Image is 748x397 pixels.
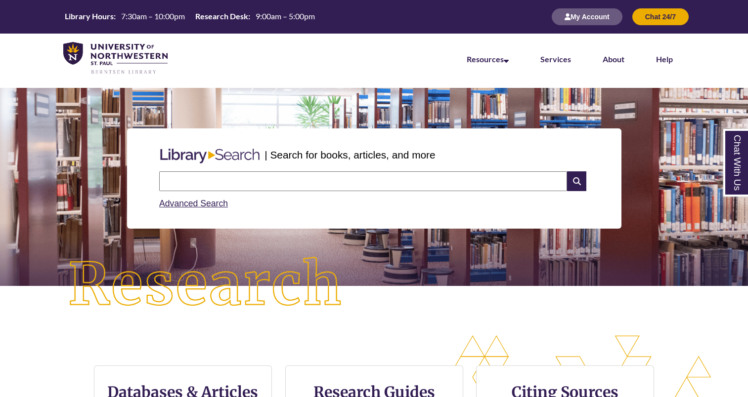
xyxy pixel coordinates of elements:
[61,11,117,22] th: Library Hours:
[552,12,622,21] a: My Account
[61,11,319,22] table: Hours Today
[159,198,228,208] a: Advanced Search
[121,11,185,21] span: 7:30am – 10:00pm
[552,8,622,25] button: My Account
[632,12,689,21] a: Chat 24/7
[656,54,673,64] a: Help
[264,147,435,162] p: | Search for books, articles, and more
[467,54,509,64] a: Resources
[155,145,264,167] img: Libary Search
[256,11,315,21] span: 9:00am – 5:00pm
[61,11,319,23] a: Hours Today
[632,8,689,25] button: Chat 24/7
[540,54,571,64] a: Services
[38,227,374,344] img: Research
[603,54,624,64] a: About
[191,11,252,22] th: Research Desk:
[63,42,168,75] img: UNWSP Library Logo
[567,171,586,191] i: Search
